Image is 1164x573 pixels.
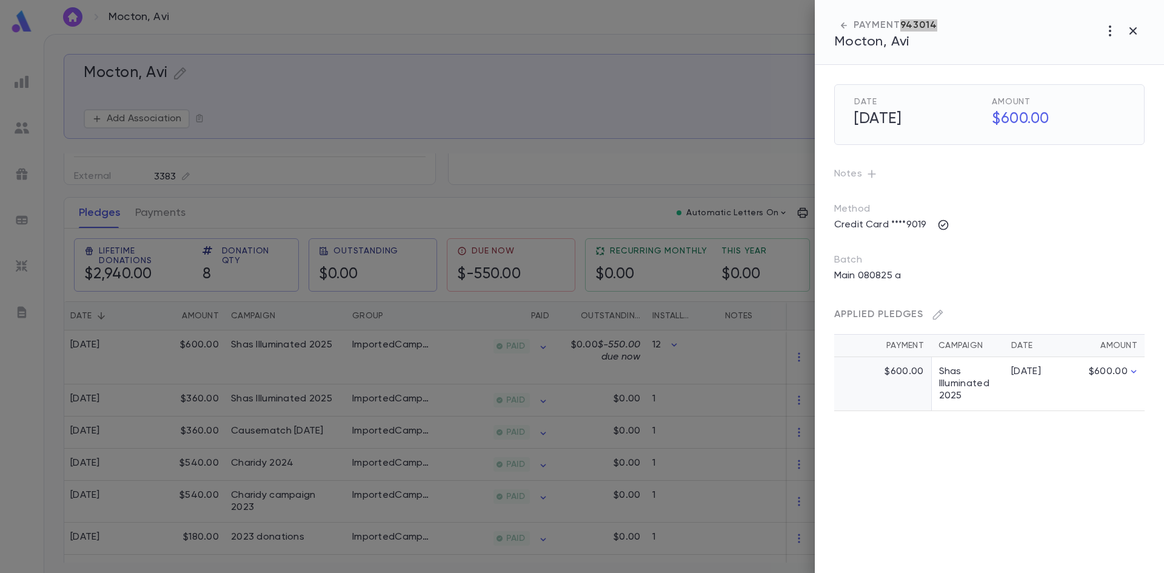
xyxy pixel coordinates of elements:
[992,97,1125,107] span: Amount
[834,19,937,32] div: PAYMENT 943014
[834,254,1145,266] p: Batch
[847,107,987,132] h5: [DATE]
[854,97,987,107] span: Date
[985,107,1125,132] h5: $600.00
[827,266,908,286] p: Main 080825 a
[931,335,1004,357] th: Campaign
[834,335,931,357] th: Payment
[834,357,931,411] td: $600.00
[834,164,1145,184] p: Notes
[834,35,910,49] span: Mocton, Avi
[1004,335,1065,357] th: Date
[827,215,934,235] p: Credit Card ****9019
[1065,335,1145,357] th: Amount
[834,203,895,215] p: Method
[1065,357,1145,411] td: $600.00
[931,357,1004,411] td: Shas Illuminated 2025
[834,310,923,320] span: Applied Pledges
[1011,366,1057,378] div: [DATE]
